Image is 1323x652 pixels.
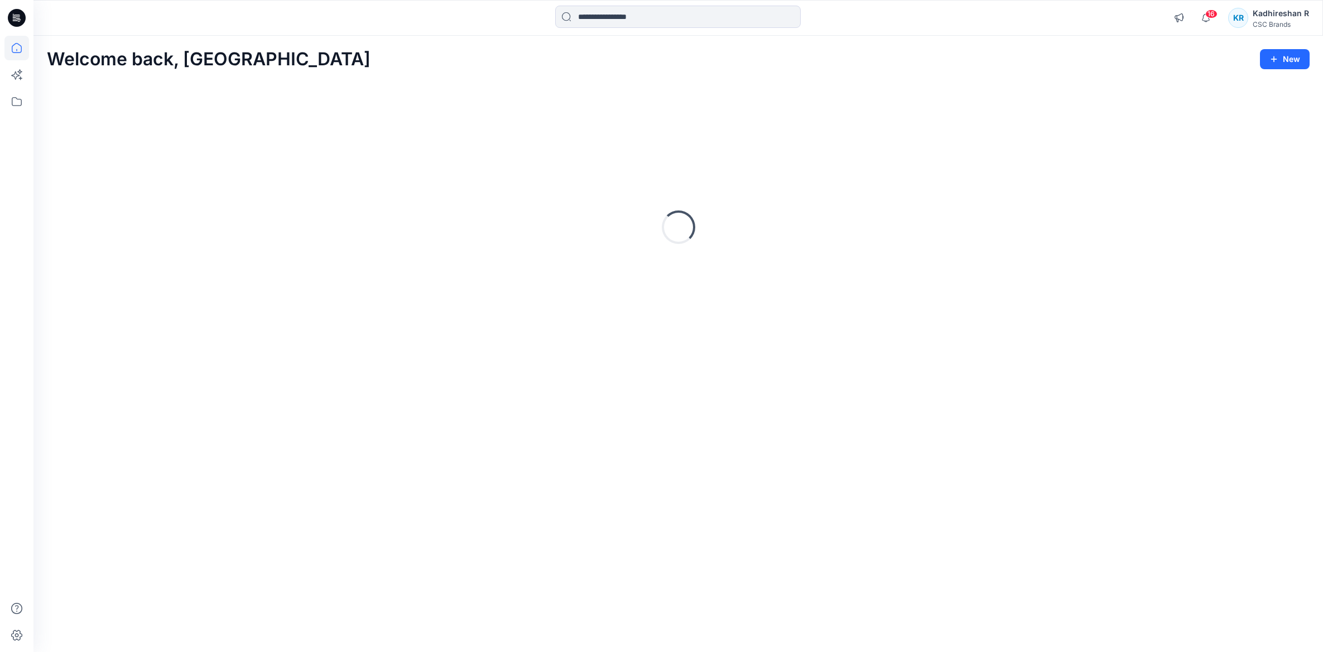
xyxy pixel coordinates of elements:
[1205,9,1218,18] span: 16
[47,49,371,70] h2: Welcome back, [GEOGRAPHIC_DATA]
[1253,7,1309,20] div: Kadhireshan R
[1253,20,1309,28] div: CSC Brands
[1228,8,1248,28] div: KR
[1260,49,1310,69] button: New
